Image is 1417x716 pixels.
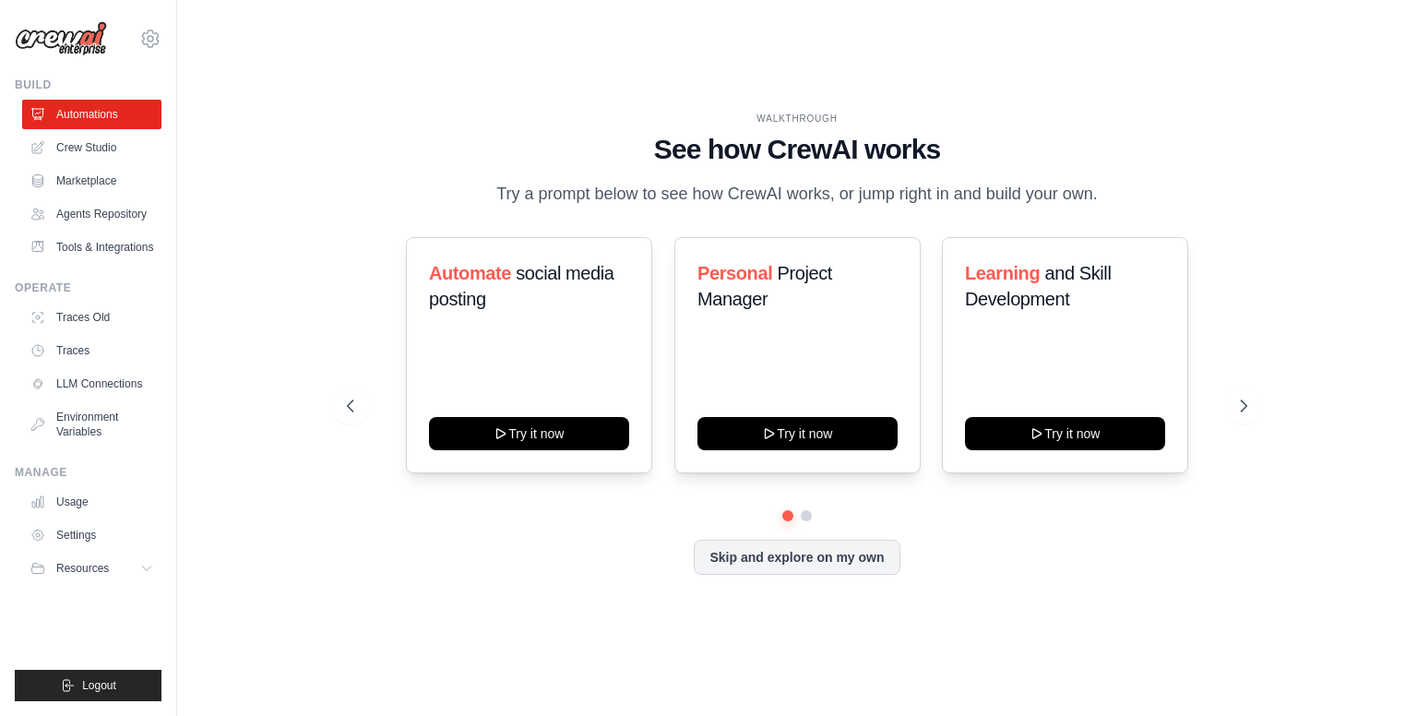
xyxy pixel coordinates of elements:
a: Tools & Integrations [22,233,161,262]
p: Try a prompt below to see how CrewAI works, or jump right in and build your own. [487,181,1107,208]
a: Agents Repository [22,199,161,229]
span: Logout [82,678,116,693]
a: Traces Old [22,303,161,332]
div: Operate [15,280,161,295]
a: Settings [22,520,161,550]
div: Build [15,78,161,92]
span: Resources [56,561,109,576]
button: Try it now [965,417,1165,450]
a: Marketplace [22,166,161,196]
span: Automate [429,263,511,283]
span: Learning [965,263,1040,283]
a: Usage [22,487,161,517]
button: Try it now [429,417,629,450]
a: Crew Studio [22,133,161,162]
button: Logout [15,670,161,701]
a: Automations [22,100,161,129]
button: Try it now [697,417,898,450]
span: Personal [697,263,772,283]
img: Logo [15,21,107,56]
button: Resources [22,554,161,583]
a: Traces [22,336,161,365]
div: Manage [15,465,161,480]
a: Environment Variables [22,402,161,447]
a: LLM Connections [22,369,161,399]
h1: See how CrewAI works [347,133,1247,166]
span: social media posting [429,263,614,309]
button: Skip and explore on my own [694,540,899,575]
span: Project Manager [697,263,832,309]
div: WALKTHROUGH [347,112,1247,125]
